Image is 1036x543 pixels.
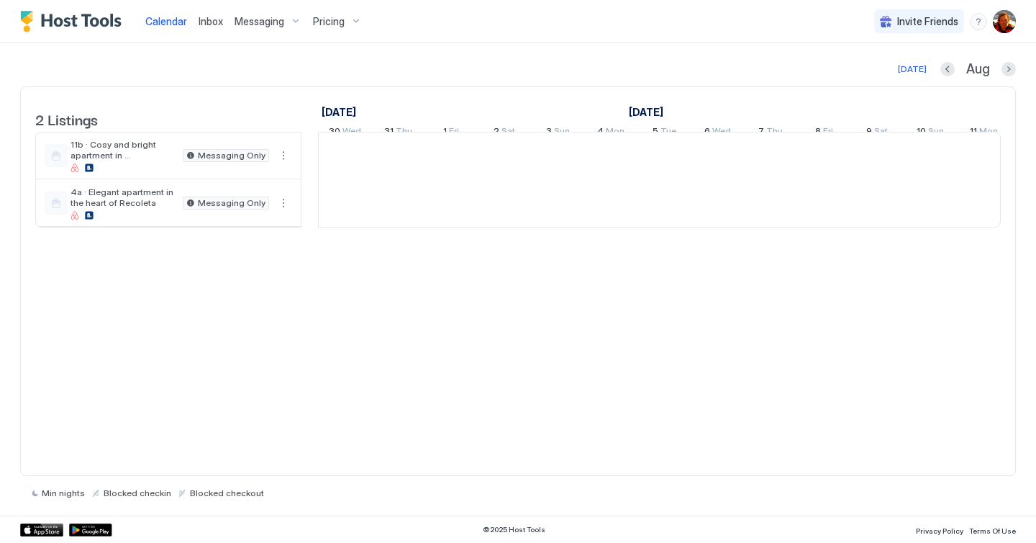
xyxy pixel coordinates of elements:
span: Fri [449,125,459,140]
span: 5 [653,125,658,140]
span: 4a · Elegant apartment in the heart of Recoleta [71,187,177,208]
span: 3 [546,125,552,140]
a: August 1, 2025 [625,102,667,122]
a: August 7, 2025 [755,122,786,143]
span: Inbox [199,15,223,27]
span: Tue [660,125,676,140]
span: 2 Listings [35,108,98,130]
a: July 31, 2025 [381,122,416,143]
span: Fri [823,125,833,140]
button: More options [275,194,292,212]
span: 31 [384,125,394,140]
span: Sun [928,125,944,140]
a: August 6, 2025 [701,122,735,143]
span: 9 [866,125,872,140]
span: Sat [501,125,515,140]
span: 6 [704,125,710,140]
span: 10 [917,125,926,140]
a: August 8, 2025 [812,122,837,143]
a: July 30, 2025 [318,102,360,122]
span: Messaging [235,15,284,28]
span: Aug [966,61,990,78]
span: Sun [554,125,570,140]
div: User profile [993,10,1016,33]
div: menu [970,13,987,30]
span: Thu [766,125,783,140]
span: Wed [712,125,731,140]
a: August 11, 2025 [966,122,1001,143]
span: 30 [329,125,340,140]
a: July 30, 2025 [325,122,365,143]
a: Terms Of Use [969,522,1016,537]
span: Blocked checkin [104,488,171,498]
button: Previous month [940,62,955,76]
a: August 9, 2025 [863,122,891,143]
a: Inbox [199,14,223,29]
span: Mon [606,125,624,140]
a: August 4, 2025 [594,122,628,143]
span: 11 [970,125,977,140]
span: © 2025 Host Tools [483,525,545,534]
a: Privacy Policy [916,522,963,537]
span: Blocked checkout [190,488,264,498]
div: menu [275,147,292,164]
span: Wed [342,125,361,140]
a: August 1, 2025 [440,122,463,143]
span: Sat [874,125,888,140]
span: Min nights [42,488,85,498]
span: 1 [443,125,447,140]
div: menu [275,194,292,212]
a: Host Tools Logo [20,11,128,32]
span: Invite Friends [897,15,958,28]
a: August 10, 2025 [913,122,948,143]
a: Google Play Store [69,524,112,537]
span: 8 [815,125,821,140]
a: Calendar [145,14,187,29]
span: Privacy Policy [916,526,963,535]
span: Pricing [313,15,345,28]
button: [DATE] [896,60,929,78]
span: Thu [396,125,412,140]
span: 7 [758,125,764,140]
span: Mon [979,125,998,140]
button: Next month [1001,62,1016,76]
a: August 5, 2025 [649,122,680,143]
a: App Store [20,524,63,537]
span: 2 [494,125,499,140]
div: [DATE] [898,63,927,76]
span: 11b · Cosy and bright apartment in [GEOGRAPHIC_DATA] [71,139,177,161]
a: August 3, 2025 [542,122,573,143]
span: 4 [597,125,604,140]
span: Terms Of Use [969,526,1016,535]
button: More options [275,147,292,164]
a: August 2, 2025 [490,122,519,143]
span: Calendar [145,15,187,27]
